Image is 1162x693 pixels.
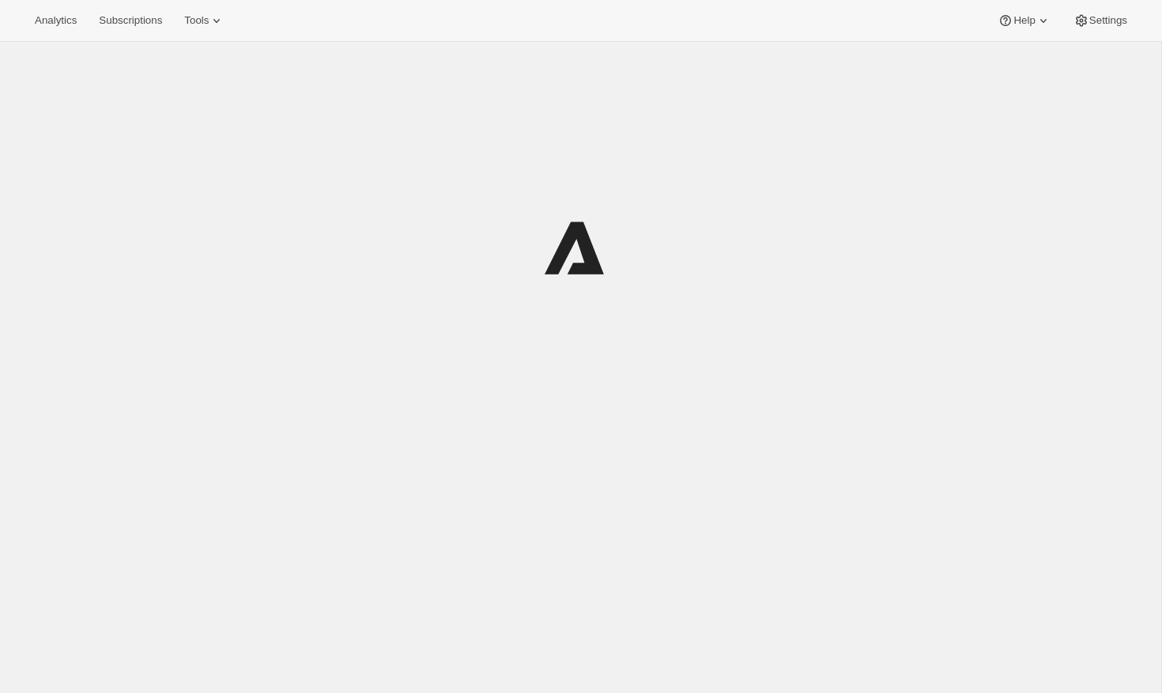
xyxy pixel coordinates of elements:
[25,9,86,32] button: Analytics
[35,14,77,27] span: Analytics
[89,9,172,32] button: Subscriptions
[1013,14,1035,27] span: Help
[184,14,209,27] span: Tools
[175,9,234,32] button: Tools
[1064,9,1137,32] button: Settings
[988,9,1060,32] button: Help
[99,14,162,27] span: Subscriptions
[1089,14,1127,27] span: Settings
